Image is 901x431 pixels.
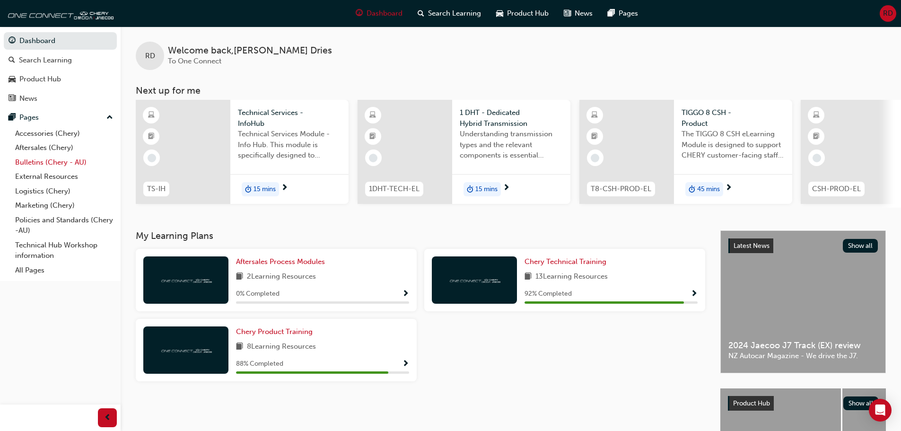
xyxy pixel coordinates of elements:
[358,100,570,204] a: 1DHT-TECH-EL1 DHT - Dedicated Hybrid TransmissionUnderstanding transmission types and the relevan...
[728,396,878,411] a: Product HubShow all
[147,184,166,194] span: TS-IH
[4,52,117,69] a: Search Learning
[418,8,424,19] span: search-icon
[525,289,572,299] span: 92 % Completed
[720,230,886,373] a: Latest NewsShow all2024 Jaecoo J7 Track (EX) reviewNZ Autocar Magazine - We drive the J7.
[691,290,698,299] span: Show Progress
[236,257,325,266] span: Aftersales Process Modules
[460,129,563,161] span: Understanding transmission types and the relevant components is essential knowledge required for ...
[728,238,878,254] a: Latest NewsShow all
[367,8,402,19] span: Dashboard
[356,8,363,19] span: guage-icon
[168,57,221,65] span: To One Connect
[728,340,878,351] span: 2024 Jaecoo J7 Track (EX) review
[725,184,732,193] span: next-icon
[281,184,288,193] span: next-icon
[236,341,243,353] span: book-icon
[104,412,111,424] span: prev-icon
[148,109,155,122] span: learningResourceType_ELEARNING-icon
[4,70,117,88] a: Product Hub
[4,90,117,107] a: News
[556,4,600,23] a: news-iconNews
[148,154,156,162] span: learningRecordVerb_NONE-icon
[728,351,878,361] span: NZ Autocar Magazine - We drive the J7.
[689,183,695,195] span: duration-icon
[591,154,599,162] span: learningRecordVerb_NONE-icon
[460,107,563,129] span: 1 DHT - Dedicated Hybrid Transmission
[136,230,705,241] h3: My Learning Plans
[691,288,698,300] button: Show Progress
[236,289,280,299] span: 0 % Completed
[19,112,39,123] div: Pages
[600,4,646,23] a: pages-iconPages
[591,131,598,143] span: booktick-icon
[4,109,117,126] button: Pages
[238,107,341,129] span: Technical Services - InfoHub
[236,271,243,283] span: book-icon
[813,154,821,162] span: learningRecordVerb_NONE-icon
[11,198,117,213] a: Marketing (Chery)
[369,131,376,143] span: booktick-icon
[843,239,878,253] button: Show all
[145,51,155,62] span: RD
[9,95,16,103] span: news-icon
[5,4,114,23] img: oneconnect
[121,85,901,96] h3: Next up for me
[535,271,608,283] span: 13 Learning Resources
[236,359,283,369] span: 88 % Completed
[402,288,409,300] button: Show Progress
[448,275,500,284] img: oneconnect
[9,56,15,65] span: search-icon
[813,131,820,143] span: booktick-icon
[9,75,16,84] span: car-icon
[247,341,316,353] span: 8 Learning Resources
[619,8,638,19] span: Pages
[369,109,376,122] span: learningResourceType_ELEARNING-icon
[880,5,896,22] button: RD
[148,131,155,143] span: booktick-icon
[136,100,349,204] a: TS-IHTechnical Services - InfoHubTechnical Services Module - Info Hub. This module is specificall...
[9,37,16,45] span: guage-icon
[525,271,532,283] span: book-icon
[564,8,571,19] span: news-icon
[11,184,117,199] a: Logistics (Chery)
[428,8,481,19] span: Search Learning
[579,100,792,204] a: T8-CSH-PROD-ELTIGGO 8 CSH - ProductThe TIGGO 8 CSH eLearning Module is designed to support CHERY ...
[507,8,549,19] span: Product Hub
[402,290,409,299] span: Show Progress
[496,8,503,19] span: car-icon
[410,4,489,23] a: search-iconSearch Learning
[160,345,212,354] img: oneconnect
[106,112,113,124] span: up-icon
[11,155,117,170] a: Bulletins (Chery - AU)
[489,4,556,23] a: car-iconProduct Hub
[236,326,316,337] a: Chery Product Training
[11,263,117,278] a: All Pages
[883,8,893,19] span: RD
[812,184,861,194] span: CSH-PROD-EL
[11,141,117,155] a: Aftersales (Chery)
[11,169,117,184] a: External Resources
[475,184,498,195] span: 15 mins
[4,32,117,50] a: Dashboard
[4,30,117,109] button: DashboardSearch LearningProduct HubNews
[467,183,473,195] span: duration-icon
[682,107,785,129] span: TIGGO 8 CSH - Product
[11,213,117,238] a: Policies and Standards (Chery -AU)
[11,126,117,141] a: Accessories (Chery)
[869,399,892,422] div: Open Intercom Messenger
[733,399,770,407] span: Product Hub
[525,256,610,267] a: Chery Technical Training
[348,4,410,23] a: guage-iconDashboard
[238,129,341,161] span: Technical Services Module - Info Hub. This module is specifically designed to address the require...
[19,55,72,66] div: Search Learning
[697,184,720,195] span: 45 mins
[813,109,820,122] span: learningResourceType_ELEARNING-icon
[245,183,252,195] span: duration-icon
[682,129,785,161] span: The TIGGO 8 CSH eLearning Module is designed to support CHERY customer-facing staff with the prod...
[236,256,329,267] a: Aftersales Process Modules
[591,109,598,122] span: learningResourceType_ELEARNING-icon
[19,93,37,104] div: News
